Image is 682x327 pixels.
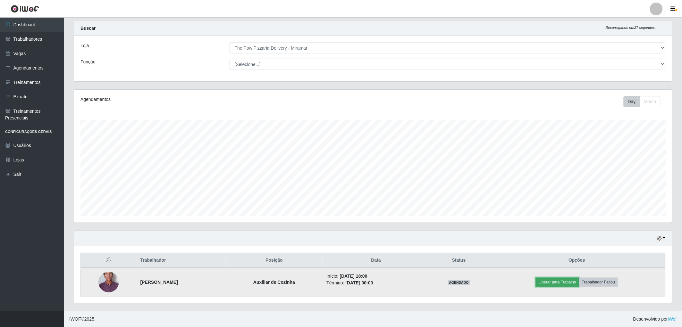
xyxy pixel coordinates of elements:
[488,253,665,268] th: Opções
[80,96,319,103] div: Agendamentos
[579,278,618,287] button: Trabalhador Faltou
[140,280,178,285] strong: [PERSON_NAME]
[326,273,425,280] li: Início:
[11,5,39,13] img: CoreUI Logo
[640,96,661,107] button: Month
[80,42,89,49] label: Loja
[624,96,661,107] div: First group
[536,278,579,287] button: Liberar para Trabalho
[80,26,96,31] strong: Buscar
[633,316,677,323] span: Desenvolvido por
[429,253,488,268] th: Status
[624,96,640,107] button: Day
[606,26,658,29] i: Recarregando em 27 segundos...
[226,253,323,268] th: Posição
[346,280,373,285] time: [DATE] 00:00
[668,316,677,322] a: iWof
[448,280,470,285] span: AGENDADO
[323,253,429,268] th: Data
[137,253,226,268] th: Trabalhador
[253,280,295,285] strong: Auxiliar de Cozinha
[624,96,666,107] div: Toolbar with button groups
[80,59,96,65] label: Função
[69,316,81,322] span: IWOF
[98,261,119,303] img: 1712337969187.jpeg
[340,274,367,279] time: [DATE] 18:00
[326,280,425,286] li: Término:
[69,316,96,323] span: © 2025 .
